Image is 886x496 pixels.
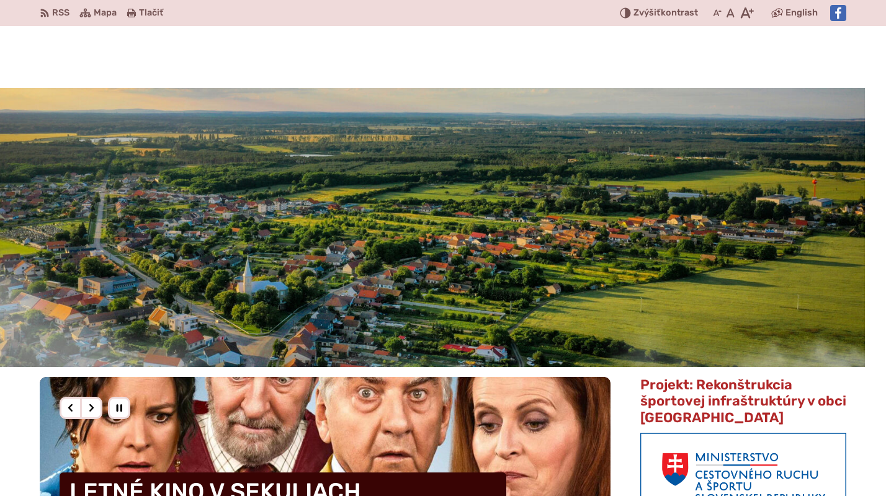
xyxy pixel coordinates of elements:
[785,6,818,20] span: English
[640,376,846,426] span: Projekt: Rekonštrukcia športovej infraštruktúry v obci [GEOGRAPHIC_DATA]
[830,5,846,21] img: Prejsť na Facebook stránku
[52,6,69,20] span: RSS
[108,397,130,419] div: Pozastaviť pohyb slajdera
[80,397,102,419] div: Nasledujúci slajd
[633,7,661,18] span: Zvýšiť
[633,8,698,19] span: kontrast
[139,8,163,19] span: Tlačiť
[94,6,117,20] span: Mapa
[60,397,82,419] div: Predošlý slajd
[783,6,820,20] a: English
